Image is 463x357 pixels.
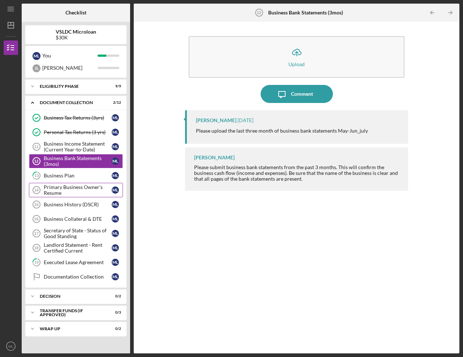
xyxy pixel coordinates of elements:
[8,344,13,348] text: ML
[34,159,38,163] tspan: 12
[42,50,98,62] div: You
[196,117,236,123] div: [PERSON_NAME]
[108,327,121,331] div: 0 / 2
[4,339,18,353] button: ML
[237,117,253,123] time: 2025-08-26 03:48
[112,215,119,223] div: M L
[29,139,123,154] a: 11Business Income Statement (Current Year-to-Date)ML
[257,10,261,15] tspan: 12
[42,62,98,74] div: [PERSON_NAME]
[44,155,112,167] div: Business Bank Statements (3mos)
[29,212,123,226] a: 16Business Collateral & DTEML
[29,226,123,241] a: 17Secretary of State - Status of Good StandingML
[34,246,38,250] tspan: 18
[65,10,86,16] b: Checklist
[291,85,313,103] div: Comment
[261,85,333,103] button: Comment
[288,61,305,67] div: Upload
[29,270,123,284] a: Documentation CollectionML
[196,127,368,135] p: Please upload the last three month of business bank statements May-Jun_july
[34,202,38,207] tspan: 15
[194,155,235,160] div: [PERSON_NAME]
[34,231,38,236] tspan: 17
[112,259,119,266] div: M L
[29,154,123,168] a: 12Business Bank Statements (3mos)ML
[34,145,38,149] tspan: 11
[112,114,119,121] div: M L
[29,183,123,197] a: 14Primary Business Owner's ResumeML
[44,216,112,222] div: Business Collateral & DTE
[44,173,112,178] div: Business Plan
[40,294,103,298] div: Decision
[44,184,112,196] div: Primary Business Owner's Resume
[44,259,112,265] div: Executed Lease Agreement
[56,35,96,40] div: $30K
[112,172,119,179] div: M L
[44,115,112,121] div: Business Tax Returns (3yrs)
[112,158,119,165] div: M L
[29,241,123,255] a: 18Landlord Statement - Rent Certified CurrentML
[112,129,119,136] div: M L
[112,186,119,194] div: M L
[40,309,103,317] div: Transfer Funds (If Approved)
[34,217,38,221] tspan: 16
[108,294,121,298] div: 0 / 2
[33,64,40,72] div: J L
[44,202,112,207] div: Business History (DSCR)
[108,84,121,89] div: 9 / 9
[44,242,112,254] div: Landlord Statement - Rent Certified Current
[40,84,103,89] div: Eligibility Phase
[108,310,121,315] div: 0 / 3
[40,327,103,331] div: Wrap Up
[108,100,121,105] div: 2 / 12
[112,143,119,150] div: M L
[29,197,123,212] a: 15Business History (DSCR)ML
[29,125,123,139] a: Personal Tax Returns (3 yrs)ML
[34,188,39,192] tspan: 14
[112,273,119,280] div: M L
[56,29,96,35] b: VSLDC Microloan
[112,230,119,237] div: M L
[44,129,112,135] div: Personal Tax Returns (3 yrs)
[29,111,123,125] a: Business Tax Returns (3yrs)ML
[29,255,123,270] a: 19Executed Lease AgreementML
[34,173,39,178] tspan: 13
[40,100,103,105] div: Document Collection
[268,10,343,16] b: Business Bank Statements (3mos)
[112,244,119,251] div: M L
[33,52,40,60] div: M L
[34,260,39,265] tspan: 19
[112,201,119,208] div: M L
[44,274,112,280] div: Documentation Collection
[194,164,401,182] div: Please submit business bank statements from the past 3 months. This will confirm the business cas...
[189,36,404,78] button: Upload
[44,228,112,239] div: Secretary of State - Status of Good Standing
[44,141,112,152] div: Business Income Statement (Current Year-to-Date)
[29,168,123,183] a: 13Business PlanML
